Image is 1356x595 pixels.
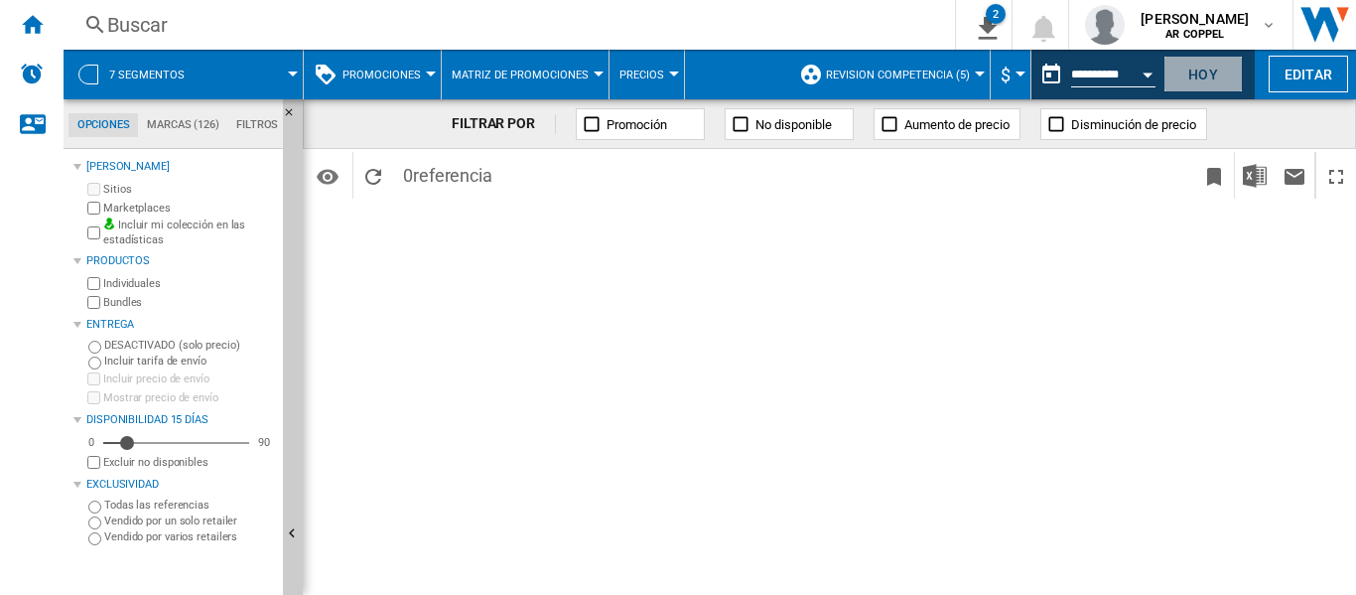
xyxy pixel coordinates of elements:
label: Incluir precio de envío [103,372,275,386]
label: Marketplaces [103,201,275,216]
button: Maximizar [1316,152,1356,199]
label: Bundles [103,295,275,310]
input: Vendido por varios retailers [88,532,101,545]
label: Excluir no disponibles [103,455,275,470]
button: Precios [619,50,674,99]
button: Hoy [1163,56,1243,92]
button: Open calendar [1130,54,1165,89]
label: Vendido por un solo retailer [104,514,275,528]
button: Aumento de precio [874,108,1020,140]
div: 7 segmentos [73,50,293,99]
label: Todas las referencias [104,498,275,513]
input: Incluir tarifa de envío [88,357,101,370]
button: Promociones [342,50,431,99]
label: Vendido por varios retailers [104,529,275,544]
input: Sitios [87,183,100,196]
input: Bundles [87,296,100,309]
span: 0 [393,152,502,194]
button: Recargar [353,152,393,199]
div: 0 [83,435,99,450]
span: referencia [413,165,492,186]
span: Precios [619,69,664,81]
button: No disponible [725,108,854,140]
label: Incluir tarifa de envío [104,354,275,369]
div: Entrega [86,317,275,333]
div: Productos [86,253,275,269]
input: Individuales [87,277,100,290]
div: [PERSON_NAME] [86,159,275,175]
button: Enviar este reporte por correo electrónico [1275,152,1314,199]
img: profile.jpg [1085,5,1125,45]
span: $ [1001,65,1011,85]
span: 7 segmentos [109,69,185,81]
span: Matriz de promociones [452,69,589,81]
span: REVISION COMPETENCIA (5) [826,69,970,81]
button: Editar [1269,56,1348,92]
span: Disminución de precio [1071,117,1196,132]
button: Opciones [308,158,347,194]
span: [PERSON_NAME] [1141,9,1249,29]
img: mysite-bg-18x18.png [103,218,115,229]
div: FILTRAR POR [452,114,556,134]
span: Promoción [607,117,667,132]
b: AR COPPEL [1165,28,1224,41]
input: Vendido por un solo retailer [88,517,101,529]
input: Marketplaces [87,202,100,215]
input: DESACTIVADO (solo precio) [88,341,101,354]
div: Exclusividad [86,477,275,493]
div: REVISION COMPETENCIA (5) [799,50,980,99]
span: Aumento de precio [904,117,1010,132]
button: Disminución de precio [1040,108,1207,140]
button: 7 segmentos [109,50,204,99]
button: Matriz de promociones [452,50,599,99]
button: Promoción [576,108,705,140]
button: md-calendar [1031,55,1071,94]
button: $ [1001,50,1020,99]
md-tab-item: Filtros [227,113,287,137]
md-tab-item: Marcas (126) [138,113,227,137]
button: Ocultar [283,99,307,135]
input: Mostrar precio de envío [87,456,100,469]
input: Incluir precio de envío [87,372,100,385]
input: Mostrar precio de envío [87,391,100,404]
div: Disponibilidad 15 Días [86,412,275,428]
md-slider: Disponibilidad [103,433,249,453]
img: alerts-logo.svg [20,62,44,85]
div: Promociones [314,50,431,99]
input: Todas las referencias [88,501,101,514]
div: Buscar [107,11,903,39]
div: Este reporte se basa en una fecha en el pasado. [1031,50,1159,99]
label: Individuales [103,276,275,291]
button: Marcar este reporte [1194,152,1234,199]
div: 2 [986,4,1006,24]
label: DESACTIVADO (solo precio) [104,338,275,353]
label: Incluir mi colección en las estadísticas [103,218,275,248]
input: Incluir mi colección en las estadísticas [87,221,100,245]
button: REVISION COMPETENCIA (5) [826,50,980,99]
span: No disponible [755,117,832,132]
label: Sitios [103,182,275,197]
img: excel-24x24.png [1243,164,1267,188]
button: Descargar en Excel [1235,152,1275,199]
span: Promociones [342,69,421,81]
label: Mostrar precio de envío [103,390,275,405]
div: 90 [253,435,275,450]
md-tab-item: Opciones [68,113,138,137]
md-menu: Currency [991,50,1031,99]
